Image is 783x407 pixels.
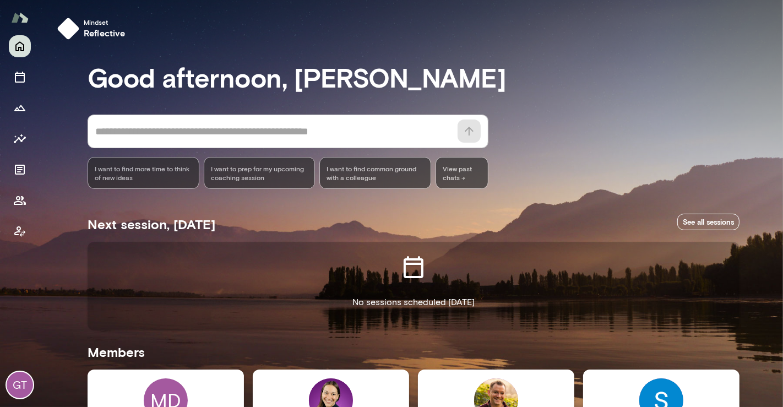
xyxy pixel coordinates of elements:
span: View past chats -> [436,157,488,189]
p: No sessions scheduled [DATE] [352,296,475,309]
h5: Next session, [DATE] [88,215,215,233]
span: I want to find more time to think of new ideas [95,164,192,182]
div: I want to find common ground with a colleague [319,157,431,189]
img: Mento [11,7,29,28]
button: Growth Plan [9,97,31,119]
img: mindset [57,18,79,40]
h5: Members [88,343,740,361]
button: Sessions [9,66,31,88]
a: See all sessions [677,214,740,231]
button: Members [9,189,31,211]
span: I want to find common ground with a colleague [327,164,424,182]
span: Mindset [84,18,126,26]
button: Insights [9,128,31,150]
div: I want to find more time to think of new ideas [88,157,199,189]
button: Home [9,35,31,57]
h3: Good afternoon, [PERSON_NAME] [88,62,740,93]
button: Documents [9,159,31,181]
button: Mindsetreflective [53,13,134,44]
div: I want to prep for my upcoming coaching session [204,157,316,189]
span: I want to prep for my upcoming coaching session [211,164,308,182]
div: GT [7,372,33,398]
button: Client app [9,220,31,242]
h6: reflective [84,26,126,40]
